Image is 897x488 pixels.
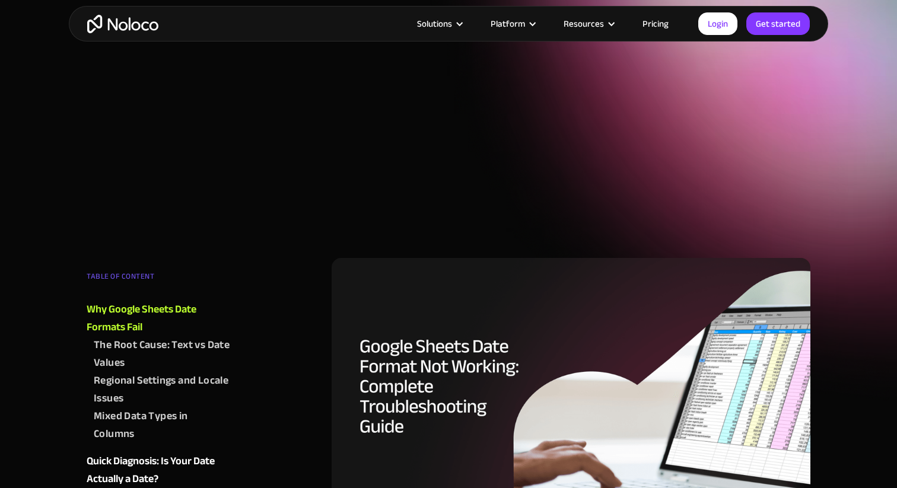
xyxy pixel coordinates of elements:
a: The Root Cause: Text vs Date Values [94,336,230,372]
a: Pricing [628,16,683,31]
div: Solutions [402,16,476,31]
a: home [87,15,158,33]
a: Regional Settings and Locale Issues [94,372,230,407]
a: Quick Diagnosis: Is Your Date Actually a Date? [87,452,230,488]
div: Solutions [417,16,452,31]
div: TABLE OF CONTENT [87,267,230,291]
div: Resources [564,16,604,31]
div: Resources [549,16,628,31]
div: Platform [476,16,549,31]
a: Mixed Data Types in Columns [94,407,230,443]
a: Why Google Sheets Date Formats Fail [87,301,230,336]
a: Login [698,12,737,35]
div: Platform [491,16,525,31]
a: Get started [746,12,810,35]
